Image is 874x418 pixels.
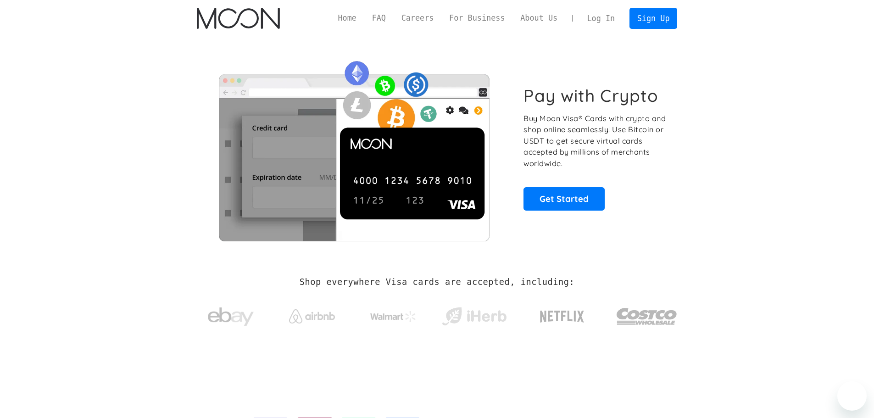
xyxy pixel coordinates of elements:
a: ebay [197,293,265,336]
p: Buy Moon Visa® Cards with crypto and shop online seamlessly! Use Bitcoin or USDT to get secure vi... [523,113,667,169]
a: About Us [512,12,565,24]
img: ebay [208,302,254,331]
a: Home [330,12,364,24]
a: Careers [394,12,441,24]
a: FAQ [364,12,394,24]
a: Get Started [523,187,605,210]
img: iHerb [440,305,508,329]
h2: Shop everywhere Visa cards are accepted, including: [300,277,574,287]
img: Moon Cards let you spend your crypto anywhere Visa is accepted. [197,55,511,241]
a: iHerb [440,295,508,333]
a: Walmart [359,302,427,327]
img: Moon Logo [197,8,280,29]
img: Airbnb [289,309,335,323]
img: Walmart [370,311,416,322]
a: Costco [616,290,678,338]
a: Airbnb [278,300,346,328]
a: home [197,8,280,29]
iframe: Schaltfläche zum Öffnen des Messaging-Fensters [837,381,867,411]
a: For Business [441,12,512,24]
img: Costco [616,299,678,334]
a: Sign Up [629,8,677,28]
h1: Pay with Crypto [523,85,658,106]
img: Netflix [539,305,585,328]
a: Log In [579,8,623,28]
a: Netflix [521,296,603,333]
